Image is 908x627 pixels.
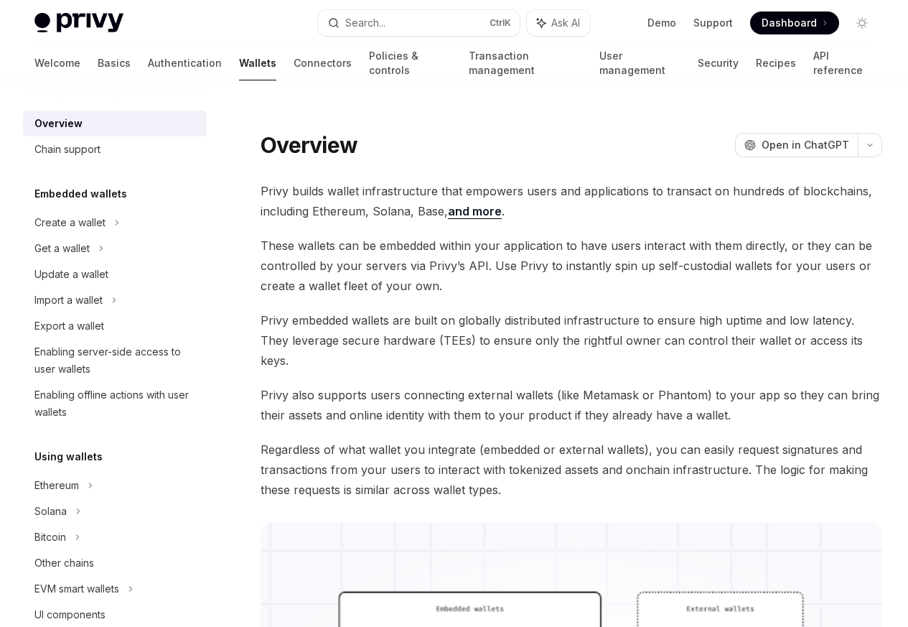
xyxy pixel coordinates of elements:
a: Chain support [23,136,207,162]
a: Other chains [23,550,207,576]
div: Export a wallet [34,317,104,335]
a: Demo [647,16,676,30]
a: Update a wallet [23,261,207,287]
div: UI components [34,606,106,623]
span: Ask AI [551,16,580,30]
a: Policies & controls [369,46,451,80]
span: Privy embedded wallets are built on globally distributed infrastructure to ensure high uptime and... [261,310,882,371]
h5: Using wallets [34,448,103,465]
a: Enabling offline actions with user wallets [23,382,207,425]
a: Connectors [294,46,352,80]
a: Security [698,46,739,80]
div: Solana [34,503,67,520]
a: User management [599,46,680,80]
div: EVM smart wallets [34,580,119,598]
span: Ctrl K [490,17,511,29]
span: Dashboard [762,16,817,30]
div: Get a wallet [34,240,90,257]
a: Enabling server-side access to user wallets [23,339,207,382]
a: API reference [813,46,874,80]
div: Enabling server-side access to user wallets [34,343,198,378]
div: Overview [34,115,83,132]
button: Toggle dark mode [851,11,874,34]
h5: Embedded wallets [34,185,127,203]
span: Privy builds wallet infrastructure that empowers users and applications to transact on hundreds o... [261,181,882,221]
button: Search...CtrlK [318,10,520,36]
div: Enabling offline actions with user wallets [34,386,198,421]
a: Overview [23,111,207,136]
span: Open in ChatGPT [762,138,849,152]
a: Transaction management [469,46,583,80]
a: Dashboard [750,11,839,34]
div: Create a wallet [34,214,106,231]
div: Chain support [34,141,100,158]
div: Other chains [34,554,94,572]
a: Authentication [148,46,222,80]
a: Basics [98,46,131,80]
a: Export a wallet [23,313,207,339]
div: Update a wallet [34,266,108,283]
img: light logo [34,13,123,33]
span: These wallets can be embedded within your application to have users interact with them directly, ... [261,236,882,296]
span: Privy also supports users connecting external wallets (like Metamask or Phantom) to your app so t... [261,385,882,425]
div: Search... [345,14,385,32]
button: Open in ChatGPT [735,133,858,157]
div: Import a wallet [34,292,103,309]
span: Regardless of what wallet you integrate (embedded or external wallets), you can easily request si... [261,440,882,500]
h1: Overview [261,132,357,158]
a: Welcome [34,46,80,80]
a: Support [693,16,733,30]
div: Bitcoin [34,529,66,546]
button: Ask AI [527,10,590,36]
div: Ethereum [34,477,79,494]
a: and more [448,204,502,219]
a: Wallets [239,46,276,80]
a: Recipes [756,46,796,80]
